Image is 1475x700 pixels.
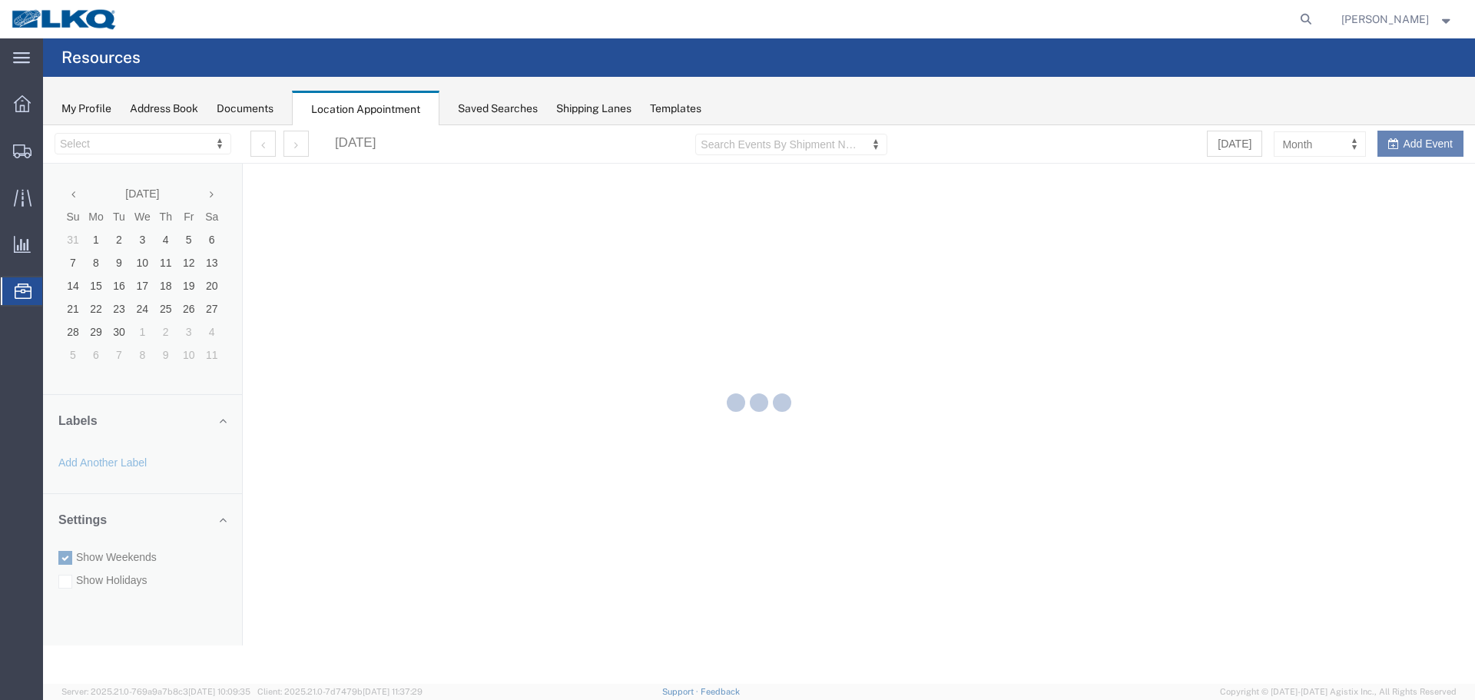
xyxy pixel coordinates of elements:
[650,101,701,117] div: Templates
[1341,10,1454,28] button: [PERSON_NAME]
[1341,11,1429,28] span: William Haney
[292,91,439,126] div: Location Appointment
[556,101,631,117] div: Shipping Lanes
[217,101,273,117] div: Documents
[458,101,538,117] div: Saved Searches
[61,101,111,117] div: My Profile
[257,687,423,696] span: Client: 2025.21.0-7d7479b
[701,687,740,696] a: Feedback
[61,687,250,696] span: Server: 2025.21.0-769a9a7b8c3
[188,687,250,696] span: [DATE] 10:09:35
[363,687,423,696] span: [DATE] 11:37:29
[662,687,701,696] a: Support
[1220,685,1457,698] span: Copyright © [DATE]-[DATE] Agistix Inc., All Rights Reserved
[61,38,141,77] h4: Resources
[130,101,198,117] div: Address Book
[11,8,118,31] img: logo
